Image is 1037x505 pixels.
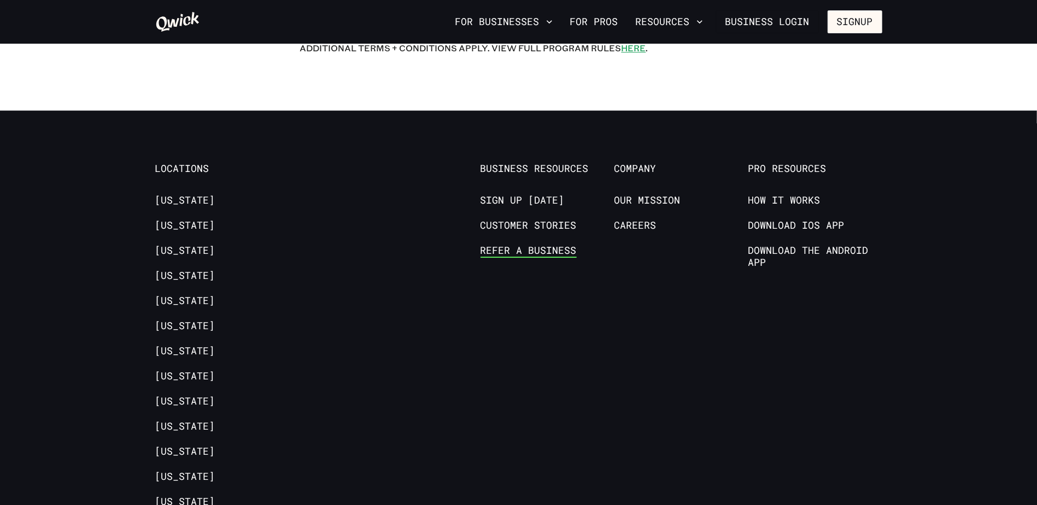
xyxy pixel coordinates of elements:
[481,245,577,258] a: Refer a Business
[481,194,565,207] a: Sign up [DATE]
[451,13,557,31] button: For Businesses
[481,163,614,175] span: Business Resources
[155,295,215,308] a: [US_STATE]
[155,471,215,484] a: [US_STATE]
[614,219,657,233] a: Careers
[566,13,623,31] a: For Pros
[716,10,819,33] a: Business Login
[748,219,845,233] a: Download IOS App
[155,445,215,459] a: [US_STATE]
[622,42,646,54] a: HERE
[614,194,681,207] a: Our Mission
[748,194,821,207] a: How it Works
[155,245,215,258] a: [US_STATE]
[155,194,215,207] a: [US_STATE]
[748,163,882,175] span: Pro Resources
[155,395,215,408] a: [US_STATE]
[155,370,215,383] a: [US_STATE]
[748,245,882,270] a: Download the Android App
[300,40,737,56] p: ADDITIONAL TERMS + CONDITIONS APPLY. VIEW FULL PROGRAM RULES .
[614,163,748,175] span: Company
[155,420,215,433] a: [US_STATE]
[155,219,215,233] a: [US_STATE]
[155,345,215,358] a: [US_STATE]
[155,320,215,333] a: [US_STATE]
[631,13,707,31] button: Resources
[481,219,577,233] a: Customer stories
[155,163,289,175] span: Locations
[155,270,215,283] a: [US_STATE]
[828,10,882,33] button: Signup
